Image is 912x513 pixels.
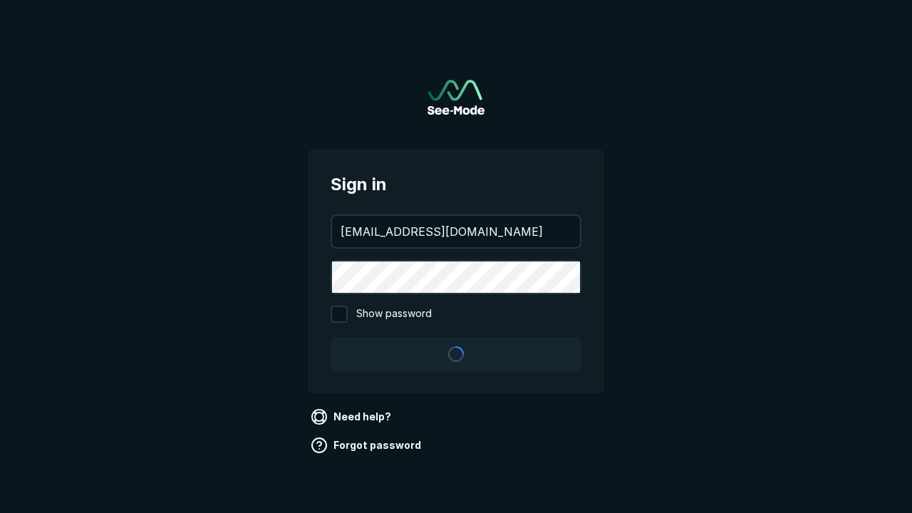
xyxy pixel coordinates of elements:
span: Sign in [331,172,581,197]
a: Go to sign in [427,80,484,115]
a: Need help? [308,405,397,428]
a: Forgot password [308,434,427,457]
input: your@email.com [332,216,580,247]
img: See-Mode Logo [427,80,484,115]
span: Show password [356,306,432,323]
